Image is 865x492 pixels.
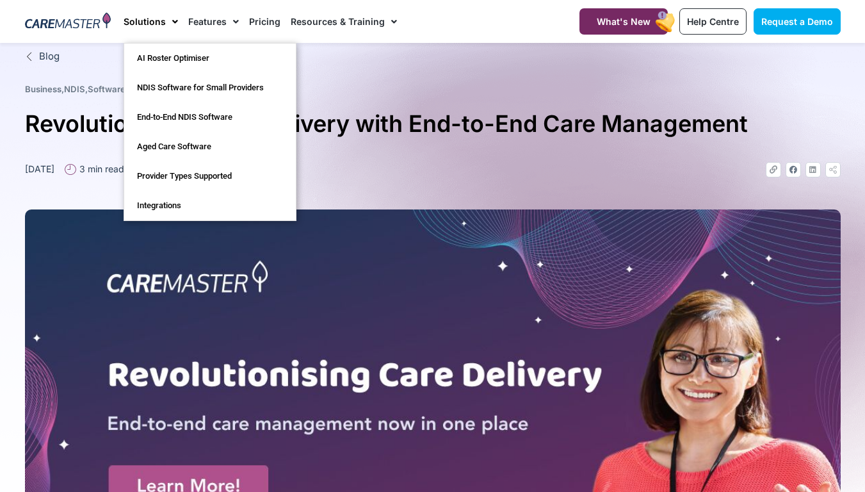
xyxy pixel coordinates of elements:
[124,44,296,73] a: AI Roster Optimiser
[761,16,833,27] span: Request a Demo
[579,8,668,35] a: What's New
[124,73,296,102] a: NDIS Software for Small Providers
[679,8,747,35] a: Help Centre
[88,84,125,94] a: Software
[76,162,124,176] span: 3 min read
[64,84,85,94] a: NDIS
[687,16,739,27] span: Help Centre
[25,84,125,94] span: , ,
[36,49,60,64] span: Blog
[25,49,841,64] a: Blog
[124,191,296,220] a: Integrations
[124,161,296,191] a: Provider Types Supported
[25,105,841,143] h1: Revolutionising Care Delivery with End-to-End Care Management
[124,43,296,221] ul: Solutions
[124,102,296,132] a: End-to-End NDIS Software
[597,16,651,27] span: What's New
[754,8,841,35] a: Request a Demo
[25,163,54,174] time: [DATE]
[124,132,296,161] a: Aged Care Software
[25,12,111,31] img: CareMaster Logo
[25,84,61,94] a: Business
